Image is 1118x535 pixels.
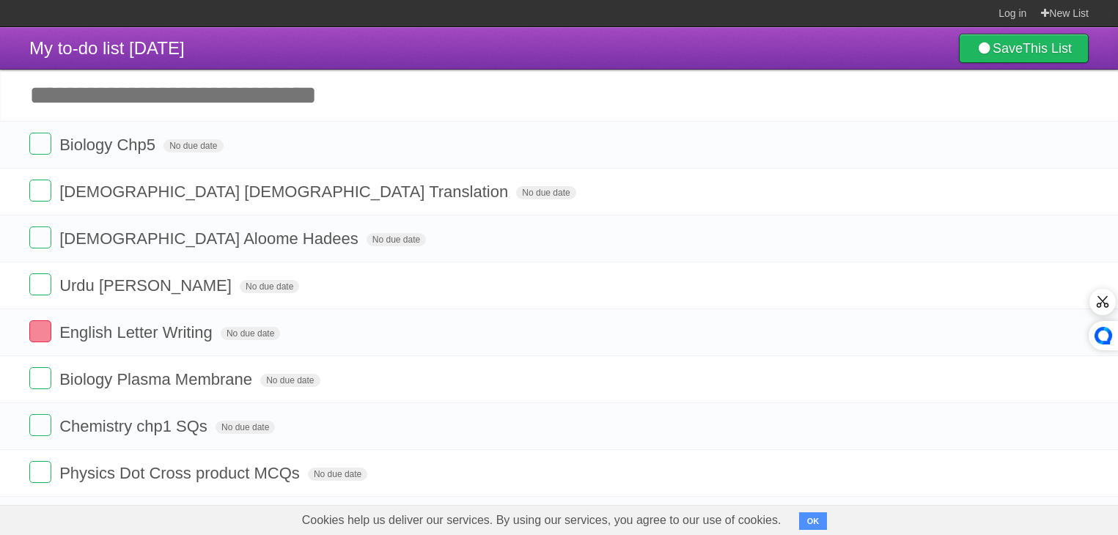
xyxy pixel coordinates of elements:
[799,512,828,530] button: OK
[516,186,575,199] span: No due date
[29,180,51,202] label: Done
[29,226,51,248] label: Done
[59,276,235,295] span: Urdu [PERSON_NAME]
[59,136,159,154] span: Biology Chp5
[59,229,362,248] span: [DEMOGRAPHIC_DATA] Aloome Hadees
[29,320,51,342] label: Done
[163,139,223,152] span: No due date
[59,182,512,201] span: [DEMOGRAPHIC_DATA] [DEMOGRAPHIC_DATA] Translation
[308,468,367,481] span: No due date
[29,414,51,436] label: Done
[29,273,51,295] label: Done
[240,280,299,293] span: No due date
[216,421,275,434] span: No due date
[260,374,320,387] span: No due date
[29,367,51,389] label: Done
[29,38,185,58] span: My to-do list [DATE]
[959,34,1089,63] a: SaveThis List
[29,133,51,155] label: Done
[1023,41,1072,56] b: This List
[59,323,216,342] span: English Letter Writing
[59,370,256,388] span: Biology Plasma Membrane
[59,417,211,435] span: Chemistry chp1 SQs
[287,506,796,535] span: Cookies help us deliver our services. By using our services, you agree to our use of cookies.
[59,464,304,482] span: Physics Dot Cross product MCQs
[221,327,280,340] span: No due date
[367,233,426,246] span: No due date
[29,461,51,483] label: Done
